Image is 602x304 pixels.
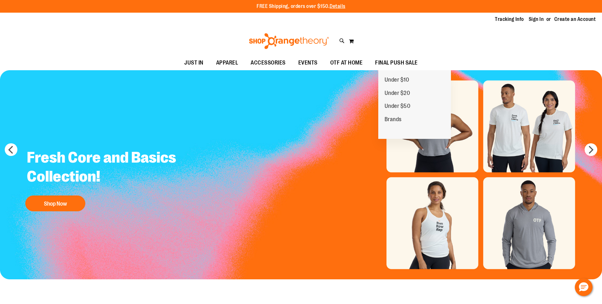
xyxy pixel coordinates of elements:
a: FINAL PUSH SALE [369,56,424,70]
a: ACCESSORIES [244,56,292,70]
span: Brands [385,116,402,124]
span: Under $50 [385,103,410,111]
span: EVENTS [298,56,318,70]
a: Under $10 [378,73,416,87]
a: Sign In [529,16,544,23]
a: Under $20 [378,87,417,100]
p: FREE Shipping, orders over $150. [257,3,345,10]
button: Hello, have a question? Let’s chat. [575,278,593,296]
a: Under $50 [378,100,417,113]
span: ACCESSORIES [251,56,286,70]
button: Shop Now [25,195,85,211]
a: Create an Account [554,16,596,23]
span: Under $10 [385,77,409,84]
span: FINAL PUSH SALE [375,56,418,70]
span: OTF AT HOME [330,56,363,70]
a: Brands [378,113,408,126]
span: Under $20 [385,90,410,98]
span: JUST IN [184,56,204,70]
a: Tracking Info [495,16,524,23]
button: next [585,143,597,156]
h2: Fresh Core and Basics Collection! [22,143,191,192]
a: EVENTS [292,56,324,70]
img: Shop Orangetheory [248,33,330,49]
button: prev [5,143,17,156]
a: APPAREL [210,56,245,70]
ul: FINAL PUSH SALE [378,70,451,139]
a: JUST IN [178,56,210,70]
a: OTF AT HOME [324,56,369,70]
a: Fresh Core and Basics Collection! Shop Now [22,143,191,214]
a: Details [330,3,345,9]
span: APPAREL [216,56,238,70]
